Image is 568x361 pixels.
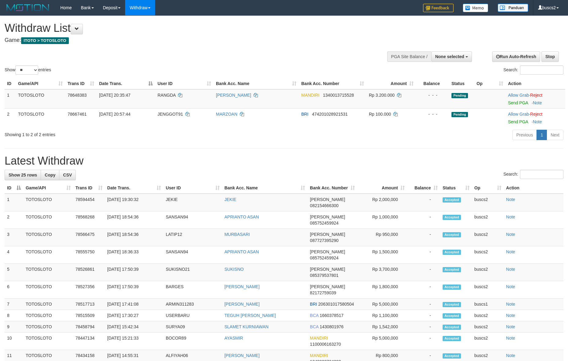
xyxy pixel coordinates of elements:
[533,119,542,124] a: Note
[472,281,504,299] td: buscs2
[158,93,176,98] span: RANGDA
[299,78,366,89] th: Bank Acc. Number: activate to sort column ascending
[73,299,105,310] td: 78517713
[105,310,163,321] td: [DATE] 17:30:27
[369,112,391,117] span: Rp 100.000
[105,321,163,333] td: [DATE] 15:42:34
[323,93,354,98] span: Copy 1340013715528 to clipboard
[5,299,23,310] td: 7
[73,246,105,264] td: 78555750
[5,246,23,264] td: 4
[225,197,236,202] a: JEKIE
[310,324,318,329] span: BCA
[5,281,23,299] td: 6
[357,321,407,333] td: Rp 1,542,000
[472,264,504,281] td: buscs2
[216,93,251,98] a: [PERSON_NAME]
[357,264,407,281] td: Rp 3,700,000
[301,93,319,98] span: MANDIRI
[310,232,345,237] span: [PERSON_NAME]
[506,302,515,307] a: Note
[503,65,563,75] label: Search:
[310,267,345,272] span: [PERSON_NAME]
[9,173,37,177] span: Show 25 rows
[357,333,407,350] td: Rp 5,000,000
[407,211,440,229] td: -
[506,267,515,272] a: Note
[23,229,73,246] td: TOTOSLOTO
[547,130,563,140] a: Next
[541,51,559,62] a: Stop
[99,93,130,98] span: [DATE] 20:35:47
[225,302,260,307] a: [PERSON_NAME]
[498,4,528,12] img: panduan.png
[73,333,105,350] td: 78447134
[68,112,87,117] span: 78667461
[310,336,328,341] span: MANDIRI
[472,310,504,321] td: buscs2
[463,4,488,12] img: Button%20Memo.svg
[443,250,461,255] span: Accepted
[310,313,318,318] span: BCA
[163,299,222,310] td: ARMIN311283
[225,284,260,289] a: [PERSON_NAME]
[508,119,528,124] a: Send PGA
[357,299,407,310] td: Rp 5,000,000
[23,264,73,281] td: TOTOSLOTO
[508,112,529,117] a: Allow Grab
[23,194,73,211] td: TOTOSLOTO
[310,284,345,289] span: [PERSON_NAME]
[73,194,105,211] td: 78594454
[163,182,222,194] th: User ID: activate to sort column ascending
[23,321,73,333] td: TOTOSLOTO
[533,100,542,105] a: Note
[163,194,222,211] td: JEKIE
[506,214,515,219] a: Note
[320,324,343,329] span: Copy 1430801976 to clipboard
[105,264,163,281] td: [DATE] 17:50:39
[23,246,73,264] td: TOTOSLOTO
[23,281,73,299] td: TOTOSLOTO
[443,302,461,307] span: Accepted
[423,4,454,12] img: Feedback.jpg
[5,108,16,127] td: 2
[474,78,506,89] th: Op: activate to sort column ascending
[357,182,407,194] th: Amount: activate to sort column ascending
[310,221,338,225] span: Copy 085752459924 to clipboard
[23,182,73,194] th: Game/API: activate to sort column ascending
[105,299,163,310] td: [DATE] 17:41:08
[5,182,23,194] th: ID: activate to sort column descending
[472,194,504,211] td: buscs2
[5,37,373,43] h4: Game:
[472,229,504,246] td: buscs2
[407,264,440,281] td: -
[357,229,407,246] td: Rp 950,000
[357,281,407,299] td: Rp 1,800,000
[5,129,232,138] div: Showing 1 to 2 of 2 entries
[5,170,41,180] a: Show 25 rows
[369,93,395,98] span: Rp 3.200.000
[506,324,515,329] a: Note
[310,238,338,243] span: Copy 087727395290 to clipboard
[41,170,59,180] a: Copy
[472,211,504,229] td: buscs2
[310,342,341,347] span: Copy 1100006163270 to clipboard
[506,89,565,109] td: ·
[73,264,105,281] td: 78526861
[5,333,23,350] td: 10
[312,112,348,117] span: Copy 474201028921531 to clipboard
[506,108,565,127] td: ·
[318,302,354,307] span: Copy 206301017580504 to clipboard
[443,197,461,203] span: Accepted
[407,281,440,299] td: -
[310,302,317,307] span: BRI
[225,353,260,358] a: [PERSON_NAME]
[320,313,343,318] span: Copy 1660378517 to clipboard
[443,325,461,330] span: Accepted
[5,3,51,12] img: MOTION_logo.png
[105,281,163,299] td: [DATE] 17:50:39
[418,92,447,98] div: - - -
[163,333,222,350] td: BOCOR89
[472,246,504,264] td: buscs2
[5,22,373,34] h1: Withdraw List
